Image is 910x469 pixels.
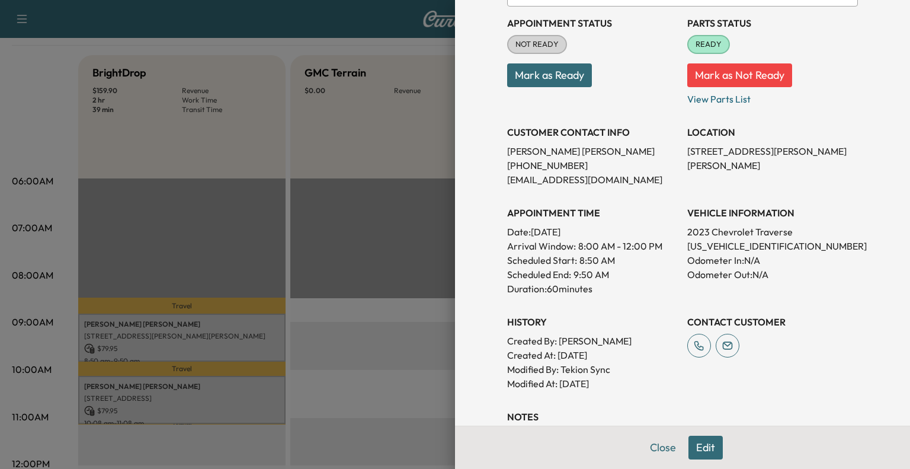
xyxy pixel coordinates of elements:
p: Date: [DATE] [507,225,678,239]
p: 2023 Chevrolet Traverse [687,225,858,239]
p: 8:50 AM [579,253,615,267]
h3: VEHICLE INFORMATION [687,206,858,220]
h3: CONTACT CUSTOMER [687,315,858,329]
p: Created By : [PERSON_NAME] [507,334,678,348]
p: Modified By : Tekion Sync [507,362,678,377]
p: Modified At : [DATE] [507,377,678,391]
p: Duration: 60 minutes [507,282,678,296]
h3: NOTES [507,410,858,424]
span: NOT READY [508,39,566,50]
span: READY [688,39,729,50]
button: Mark as Not Ready [687,63,792,87]
button: Mark as Ready [507,63,592,87]
p: Odometer In: N/A [687,253,858,267]
h3: LOCATION [687,125,858,139]
p: [PERSON_NAME] [PERSON_NAME] [507,144,678,158]
p: View Parts List [687,87,858,106]
p: Odometer Out: N/A [687,267,858,282]
p: Scheduled End: [507,267,571,282]
p: Created At : [DATE] [507,348,678,362]
h3: History [507,315,678,329]
h3: APPOINTMENT TIME [507,206,678,220]
p: 9:50 AM [573,267,609,282]
p: [US_VEHICLE_IDENTIFICATION_NUMBER] [687,239,858,253]
h3: CUSTOMER CONTACT INFO [507,125,678,139]
h3: Parts Status [687,16,858,30]
p: [EMAIL_ADDRESS][DOMAIN_NAME] [507,173,678,187]
span: 8:00 AM - 12:00 PM [578,239,662,253]
p: Arrival Window: [507,239,678,253]
h3: Appointment Status [507,16,678,30]
button: Close [642,436,684,460]
p: [STREET_ADDRESS][PERSON_NAME][PERSON_NAME] [687,144,858,173]
p: Scheduled Start: [507,253,577,267]
button: Edit [688,436,723,460]
p: [PHONE_NUMBER] [507,158,678,173]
